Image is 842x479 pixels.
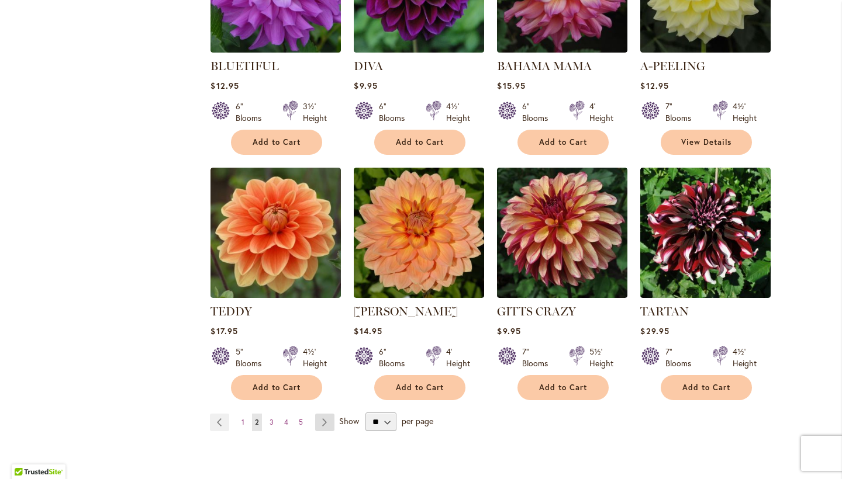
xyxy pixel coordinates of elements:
[497,168,627,298] img: Gitts Crazy
[267,414,277,431] a: 3
[354,325,382,336] span: $14.95
[253,383,301,393] span: Add to Cart
[270,418,274,426] span: 3
[733,100,757,124] div: 4½' Height
[210,168,341,298] img: Teddy
[9,438,42,470] iframe: Launch Accessibility Center
[589,346,613,369] div: 5½' Height
[665,100,698,124] div: 7" Blooms
[284,418,288,426] span: 4
[661,130,752,155] a: View Details
[661,375,752,400] button: Add to Cart
[517,375,609,400] button: Add to Cart
[446,100,470,124] div: 4½' Height
[379,346,412,369] div: 6" Blooms
[231,375,322,400] button: Add to Cart
[296,414,306,431] a: 5
[640,168,771,298] img: Tartan
[665,346,698,369] div: 7" Blooms
[354,289,484,300] a: Nicholas
[640,304,689,318] a: TARTAN
[681,137,731,147] span: View Details
[253,137,301,147] span: Add to Cart
[640,80,668,91] span: $12.95
[497,289,627,300] a: Gitts Crazy
[210,304,252,318] a: TEDDY
[522,346,555,369] div: 7" Blooms
[354,59,383,73] a: DIVA
[396,137,444,147] span: Add to Cart
[640,289,771,300] a: Tartan
[241,418,244,426] span: 1
[402,415,433,426] span: per page
[303,346,327,369] div: 4½' Height
[339,415,359,426] span: Show
[374,130,465,155] button: Add to Cart
[210,289,341,300] a: Teddy
[497,59,592,73] a: BAHAMA MAMA
[640,325,669,336] span: $29.95
[239,414,247,431] a: 1
[589,100,613,124] div: 4' Height
[640,44,771,55] a: A-Peeling
[354,304,458,318] a: [PERSON_NAME]
[733,346,757,369] div: 4½' Height
[236,100,268,124] div: 6" Blooms
[299,418,303,426] span: 5
[396,383,444,393] span: Add to Cart
[640,59,705,73] a: A-PEELING
[539,137,587,147] span: Add to Cart
[236,346,268,369] div: 5" Blooms
[522,100,555,124] div: 6" Blooms
[210,80,239,91] span: $12.95
[210,44,341,55] a: Bluetiful
[497,304,576,318] a: GITTS CRAZY
[539,383,587,393] span: Add to Cart
[210,59,279,73] a: BLUETIFUL
[379,100,412,124] div: 6" Blooms
[497,80,525,91] span: $15.95
[354,80,377,91] span: $9.95
[517,130,609,155] button: Add to Cart
[497,325,520,336] span: $9.95
[303,100,327,124] div: 3½' Height
[354,44,484,55] a: Diva
[682,383,730,393] span: Add to Cart
[497,44,627,55] a: Bahama Mama
[354,168,484,298] img: Nicholas
[281,414,291,431] a: 4
[446,346,470,369] div: 4' Height
[231,130,322,155] button: Add to Cart
[374,375,465,400] button: Add to Cart
[210,325,237,336] span: $17.95
[255,418,259,426] span: 2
